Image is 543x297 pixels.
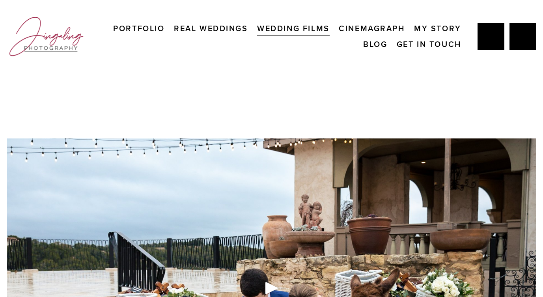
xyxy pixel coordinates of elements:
a: My Story [414,21,461,37]
a: Portfolio [113,21,164,37]
a: Instagram [509,23,536,50]
a: Real Weddings [174,21,248,37]
a: Get In Touch [397,37,461,52]
img: Jingaling Photography [7,13,86,60]
a: Cinemagraph [339,21,405,37]
a: Blog [363,37,387,52]
a: Wedding Films [257,21,330,37]
a: Jing Yang [478,23,504,50]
